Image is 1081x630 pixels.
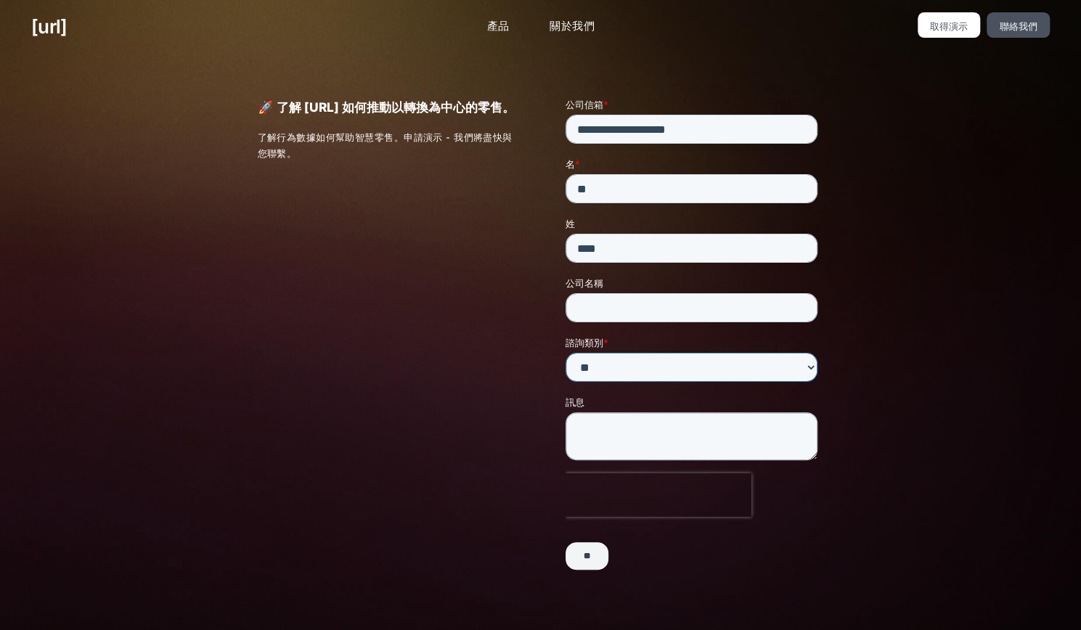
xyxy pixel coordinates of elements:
a: [URL] [31,12,67,41]
font: 產品 [486,19,509,33]
a: 取得演示 [918,12,981,38]
a: 聯絡我們 [987,12,1050,38]
font: 取得演示 [930,20,968,32]
a: 關於我們 [538,12,606,41]
a: 產品 [475,12,521,41]
font: 聯絡我們 [999,20,1037,32]
iframe: 表格 1 [566,97,823,621]
font: [URL] [31,15,67,38]
font: 關於我們 [550,19,595,33]
font: 了解行為數據如何幫助智慧零售。申請演示 - 我們將盡快與您聯繫。 [257,131,512,160]
font: 🚀 了解 [URL] 如何推動以轉換為中心的零售。 [257,99,514,115]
